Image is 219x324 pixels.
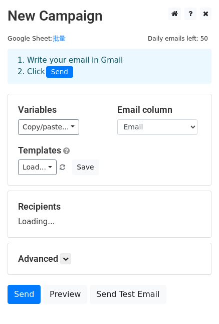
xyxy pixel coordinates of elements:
[46,66,73,78] span: Send
[144,35,211,42] a: Daily emails left: 50
[8,35,66,42] small: Google Sheet:
[43,285,87,304] a: Preview
[8,285,41,304] a: Send
[18,201,201,212] h5: Recipients
[18,253,201,264] h5: Advanced
[18,119,79,135] a: Copy/paste...
[8,8,211,25] h2: New Campaign
[144,33,211,44] span: Daily emails left: 50
[53,35,66,42] a: 批量
[90,285,166,304] a: Send Test Email
[18,145,61,155] a: Templates
[18,104,102,115] h5: Variables
[18,201,201,227] div: Loading...
[117,104,201,115] h5: Email column
[72,159,98,175] button: Save
[10,55,209,78] div: 1. Write your email in Gmail 2. Click
[18,159,57,175] a: Load...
